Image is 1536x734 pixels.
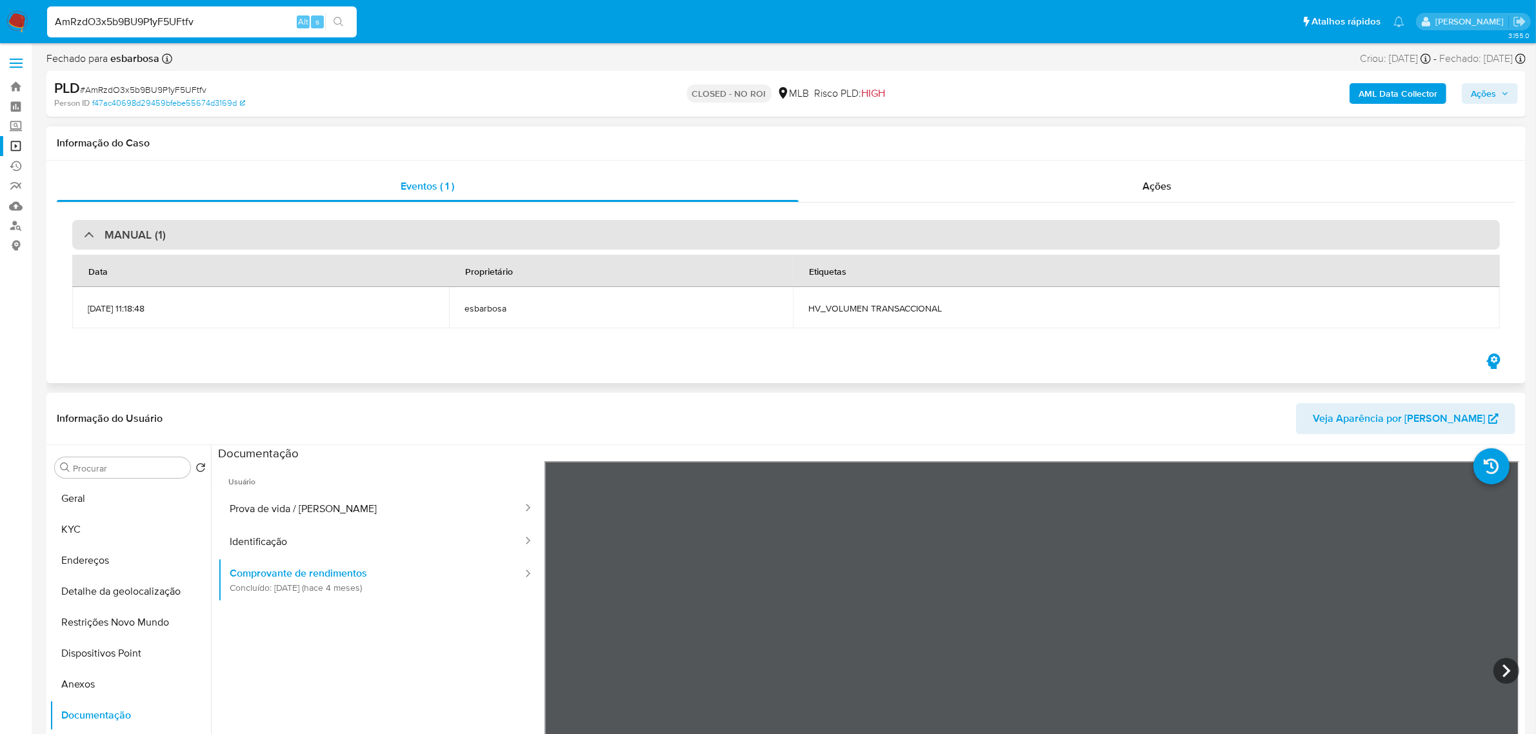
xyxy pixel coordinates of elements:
[73,462,185,474] input: Procurar
[298,15,308,28] span: Alt
[1360,52,1431,66] div: Criou: [DATE]
[1296,403,1515,434] button: Veja Aparência por [PERSON_NAME]
[1359,83,1437,104] b: AML Data Collector
[50,607,211,638] button: Restrições Novo Mundo
[808,303,1484,314] span: HV_VOLUMEN TRANSACCIONAL
[1393,16,1404,27] a: Notificações
[1142,179,1172,193] span: Ações
[1471,83,1496,104] span: Ações
[47,14,357,30] input: Pesquise usuários ou casos...
[450,255,528,286] div: Proprietário
[401,179,454,193] span: Eventos ( 1 )
[50,638,211,669] button: Dispositivos Point
[46,52,159,66] span: Fechado para
[54,97,90,109] b: Person ID
[50,483,211,514] button: Geral
[50,700,211,731] button: Documentação
[73,255,123,286] div: Data
[57,412,163,425] h1: Informação do Usuário
[325,13,352,31] button: search-icon
[315,15,319,28] span: s
[50,545,211,576] button: Endereços
[793,255,862,286] div: Etiquetas
[88,303,434,314] span: [DATE] 11:18:48
[50,514,211,545] button: KYC
[1433,52,1437,66] span: -
[1435,15,1508,28] p: emerson.gomes@mercadopago.com.br
[105,228,166,242] h3: MANUAL (1)
[862,86,886,101] span: HIGH
[1462,83,1518,104] button: Ações
[54,77,80,98] b: PLD
[464,303,777,314] span: esbarbosa
[1513,15,1526,28] a: Sair
[92,97,245,109] a: f47ac40698d29459bfebe55674d3169d
[50,669,211,700] button: Anexos
[1439,52,1526,66] div: Fechado: [DATE]
[195,462,206,477] button: Retornar ao pedido padrão
[1350,83,1446,104] button: AML Data Collector
[777,86,810,101] div: MLB
[50,576,211,607] button: Detalhe da geolocalização
[815,86,886,101] span: Risco PLD:
[108,51,159,66] b: esbarbosa
[57,137,1515,150] h1: Informação do Caso
[80,83,206,96] span: # AmRzdO3x5b9BU9P1yF5UFtfv
[687,84,772,103] p: CLOSED - NO ROI
[1313,403,1485,434] span: Veja Aparência por [PERSON_NAME]
[1312,15,1381,28] span: Atalhos rápidos
[72,220,1500,250] div: MANUAL (1)
[60,462,70,473] button: Procurar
